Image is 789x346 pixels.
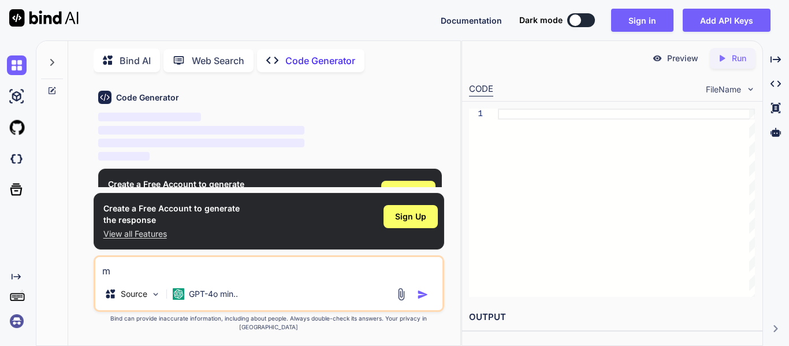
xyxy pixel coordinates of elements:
p: Preview [667,53,698,64]
p: View all Features [103,228,240,240]
span: ‌ [98,152,150,161]
div: CODE [469,83,493,96]
span: FileName [706,84,741,95]
button: Documentation [441,14,502,27]
p: Run [732,53,746,64]
h2: OUTPUT [462,304,762,331]
div: 1 [469,109,483,120]
p: Code Generator [285,54,355,68]
p: GPT-4o min.. [189,288,238,300]
span: Dark mode [519,14,563,26]
p: Web Search [192,54,244,68]
span: ‌ [98,126,304,135]
img: darkCloudIdeIcon [7,149,27,169]
h1: Create a Free Account to generate the response [103,203,240,226]
span: ‌ [98,139,304,147]
span: Sign Up [393,187,424,198]
img: attachment [394,288,408,301]
p: Source [121,288,147,300]
img: preview [652,53,663,64]
span: Documentation [441,16,502,25]
p: Bind can provide inaccurate information, including about people. Always double-check its answers.... [94,314,444,332]
img: Bind AI [9,9,79,27]
span: Sign Up [395,211,426,222]
p: Bind AI [120,54,151,68]
img: githubLight [7,118,27,137]
img: signin [7,311,27,331]
img: icon [417,289,429,300]
img: chat [7,55,27,75]
img: chevron down [746,84,755,94]
span: ‌ [98,113,202,121]
button: Add API Keys [683,9,771,32]
img: ai-studio [7,87,27,106]
button: Sign in [611,9,673,32]
img: Pick Models [151,289,161,299]
img: GPT-4o mini [173,288,184,300]
textarea: m [95,257,442,278]
h1: Create a Free Account to generate the response [108,178,244,202]
h6: Code Generator [116,92,179,103]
